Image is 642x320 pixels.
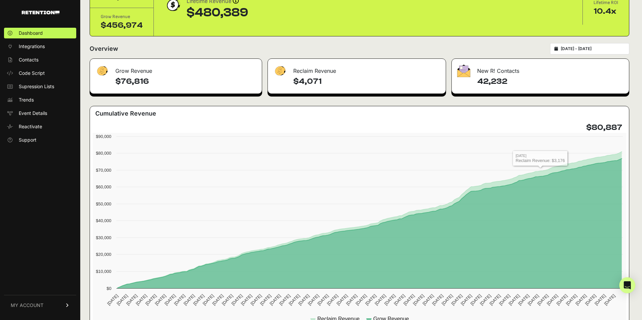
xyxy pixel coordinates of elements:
[95,109,156,118] h3: Cumulative Revenue
[546,293,559,306] text: [DATE]
[19,70,45,76] span: Code Script
[101,20,143,31] div: $456,974
[479,293,492,306] text: [DATE]
[4,95,76,105] a: Trends
[603,293,616,306] text: [DATE]
[96,269,111,274] text: $10,000
[268,59,446,79] div: Reclaim Revenue
[187,6,248,19] div: $480,389
[508,293,521,306] text: [DATE]
[135,293,148,306] text: [DATE]
[240,293,253,306] text: [DATE]
[450,293,463,306] text: [DATE]
[4,68,76,78] a: Code Script
[536,293,549,306] text: [DATE]
[96,201,111,206] text: $50,000
[364,293,377,306] text: [DATE]
[335,293,348,306] text: [DATE]
[297,293,310,306] text: [DATE]
[19,110,47,117] span: Event Details
[173,293,186,306] text: [DATE]
[183,293,196,306] text: [DATE]
[154,293,167,306] text: [DATE]
[383,293,396,306] text: [DATE]
[316,293,329,306] text: [DATE]
[19,123,42,130] span: Reactivate
[278,293,291,306] text: [DATE]
[565,293,578,306] text: [DATE]
[211,293,224,306] text: [DATE]
[422,293,435,306] text: [DATE]
[4,81,76,92] a: Supression Lists
[4,28,76,38] a: Dashboard
[374,293,387,306] text: [DATE]
[95,64,109,77] img: fa-dollar-13500eef13a19c4ab2b9ed9ad552e47b0d9fc28b02b83b90ba0e00f96d6372e9.png
[96,218,111,223] text: $40,000
[19,97,34,103] span: Trends
[96,134,111,139] text: $90,000
[96,252,111,257] text: $20,000
[293,76,440,87] h4: $4,071
[355,293,368,306] text: [DATE]
[469,293,483,306] text: [DATE]
[555,293,568,306] text: [DATE]
[202,293,215,306] text: [DATE]
[586,122,622,133] h4: $80,887
[4,54,76,65] a: Contacts
[192,293,205,306] text: [DATE]
[269,293,282,306] text: [DATE]
[273,64,287,77] img: fa-dollar-13500eef13a19c4ab2b9ed9ad552e47b0d9fc28b02b83b90ba0e00f96d6372e9.png
[457,64,470,77] img: fa-envelope-19ae18322b30453b285274b1b8af3d052b27d846a4fbe8435d1a52b978f639a2.png
[527,293,540,306] text: [DATE]
[452,59,629,79] div: New R! Contacts
[96,235,111,240] text: $30,000
[96,168,111,173] text: $70,000
[619,277,635,293] div: Open Intercom Messenger
[125,293,138,306] text: [DATE]
[106,293,119,306] text: [DATE]
[584,293,597,306] text: [DATE]
[4,295,76,315] a: MY ACCOUNT
[22,11,60,14] img: Retention.com
[307,293,320,306] text: [DATE]
[96,151,111,156] text: $80,000
[403,293,416,306] text: [DATE]
[574,293,587,306] text: [DATE]
[594,293,607,306] text: [DATE]
[4,41,76,52] a: Integrations
[19,30,43,36] span: Dashboard
[90,44,118,53] h2: Overview
[4,108,76,119] a: Event Details
[101,13,143,20] div: Grow Revenue
[249,293,262,306] text: [DATE]
[96,184,111,189] text: $60,000
[431,293,444,306] text: [DATE]
[477,76,624,87] h4: 42,232
[498,293,511,306] text: [DATE]
[326,293,339,306] text: [DATE]
[19,137,36,143] span: Support
[230,293,243,306] text: [DATE]
[116,293,129,306] text: [DATE]
[393,293,406,306] text: [DATE]
[115,76,256,87] h4: $76,816
[259,293,272,306] text: [DATE]
[4,135,76,145] a: Support
[594,6,618,17] div: 10.4x
[517,293,530,306] text: [DATE]
[221,293,234,306] text: [DATE]
[11,302,43,309] span: MY ACCOUNT
[19,83,54,90] span: Supression Lists
[19,43,45,50] span: Integrations
[489,293,502,306] text: [DATE]
[164,293,177,306] text: [DATE]
[345,293,358,306] text: [DATE]
[107,286,111,291] text: $0
[441,293,454,306] text: [DATE]
[4,121,76,132] a: Reactivate
[90,59,262,79] div: Grow Revenue
[144,293,157,306] text: [DATE]
[412,293,425,306] text: [DATE]
[19,56,38,63] span: Contacts
[288,293,301,306] text: [DATE]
